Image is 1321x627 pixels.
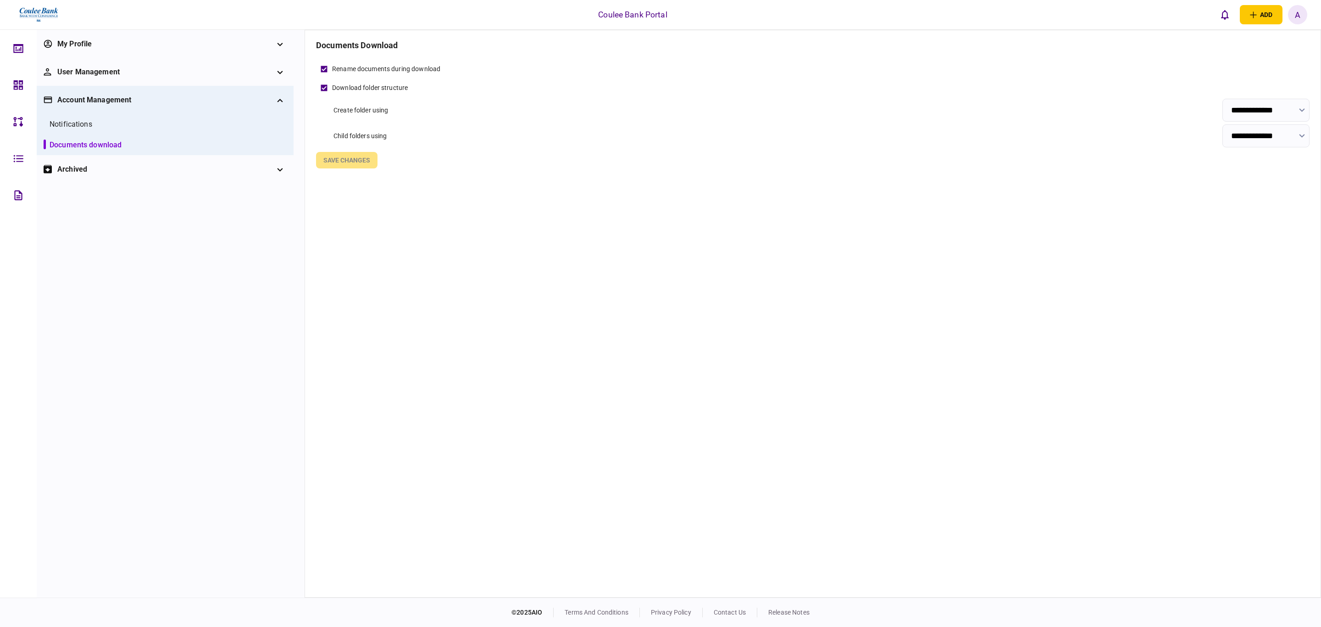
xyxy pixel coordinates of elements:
div: notifications [50,119,92,130]
a: contact us [714,609,746,616]
div: © 2025 AIO [511,608,554,617]
a: Documents download [44,140,122,151]
a: release notes [768,609,810,616]
button: open adding identity options [1240,5,1282,24]
a: notifications [44,119,92,130]
div: My profile [57,39,273,50]
button: open notifications list [1215,5,1234,24]
h3: Documents download [316,41,1310,50]
a: terms and conditions [565,609,628,616]
div: archived [57,164,273,175]
button: A [1288,5,1307,24]
img: client company logo [18,3,59,26]
div: Documents download [50,140,122,151]
div: Account management [57,95,273,106]
div: Rename documents during download [316,61,1310,77]
div: Coulee Bank Portal [598,9,667,21]
div: Child folders using [316,124,1310,147]
div: User management [57,67,273,78]
div: Create folder using [316,99,1310,122]
div: Download folder structure [316,80,1310,96]
a: privacy policy [651,609,691,616]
